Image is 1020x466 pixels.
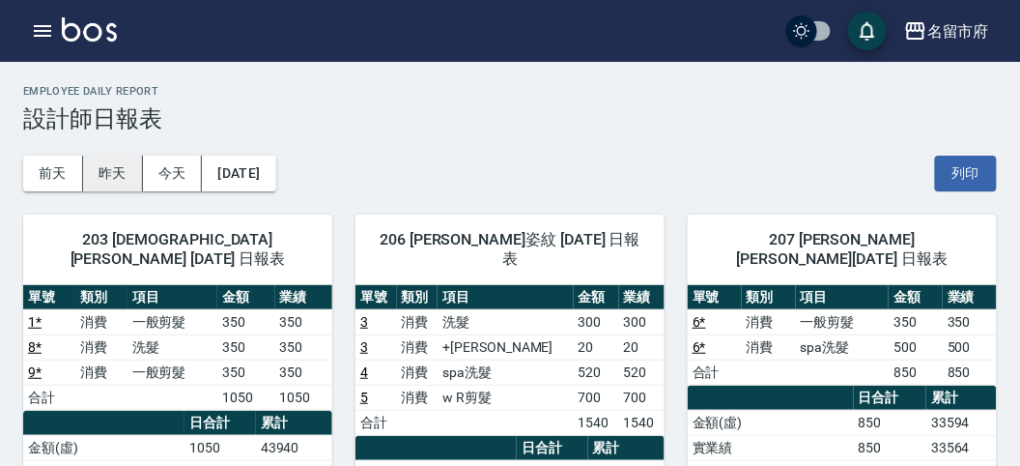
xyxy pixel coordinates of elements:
[397,360,439,385] td: 消費
[517,436,588,461] th: 日合計
[742,309,796,335] td: 消費
[438,385,573,410] td: w R剪髮
[854,435,927,460] td: 850
[23,285,75,310] th: 單號
[574,335,619,360] td: 20
[848,12,887,50] button: save
[275,335,332,360] td: 350
[217,335,274,360] td: 350
[275,285,332,310] th: 業績
[23,156,83,191] button: 前天
[889,309,943,335] td: 350
[127,360,217,385] td: 一般剪髮
[202,156,275,191] button: [DATE]
[796,285,890,310] th: 項目
[438,285,573,310] th: 項目
[742,335,796,360] td: 消費
[896,12,997,51] button: 名留市府
[943,309,997,335] td: 350
[83,156,143,191] button: 昨天
[574,410,619,435] td: 1540
[619,410,665,435] td: 1540
[438,335,573,360] td: +[PERSON_NAME]
[619,285,665,310] th: 業績
[574,285,619,310] th: 金額
[688,435,854,460] td: 實業績
[75,335,127,360] td: 消費
[574,385,619,410] td: 700
[127,309,217,335] td: 一般剪髮
[397,385,439,410] td: 消費
[438,360,573,385] td: spa洗髮
[143,156,203,191] button: 今天
[62,17,117,42] img: Logo
[854,386,927,411] th: 日合計
[889,360,943,385] td: 850
[688,360,742,385] td: 合計
[397,285,439,310] th: 類別
[943,360,997,385] td: 850
[256,411,332,436] th: 累計
[397,309,439,335] td: 消費
[275,360,332,385] td: 350
[619,335,665,360] td: 20
[889,285,943,310] th: 金額
[796,335,890,360] td: spa洗髮
[619,309,665,335] td: 300
[742,285,796,310] th: 類別
[75,360,127,385] td: 消費
[619,360,665,385] td: 520
[935,156,997,191] button: 列印
[889,335,943,360] td: 500
[275,309,332,335] td: 350
[927,19,989,44] div: 名留市府
[184,435,256,460] td: 1050
[75,309,127,335] td: 消費
[397,335,439,360] td: 消費
[688,410,854,435] td: 金額(虛)
[688,285,742,310] th: 單號
[217,309,274,335] td: 350
[854,410,927,435] td: 850
[127,335,217,360] td: 洗髮
[943,285,997,310] th: 業績
[688,285,997,386] table: a dense table
[438,309,573,335] td: 洗髮
[23,85,997,98] h2: Employee Daily Report
[23,285,332,411] table: a dense table
[926,435,997,460] td: 33564
[217,360,274,385] td: 350
[926,386,997,411] th: 累計
[23,105,997,132] h3: 設計師日報表
[355,410,397,435] td: 合計
[711,230,974,269] span: 207 [PERSON_NAME] [PERSON_NAME][DATE] 日報表
[379,230,641,269] span: 206 [PERSON_NAME]姿紋 [DATE] 日報表
[360,314,368,330] a: 3
[360,390,368,405] a: 5
[943,335,997,360] td: 500
[355,285,397,310] th: 單號
[360,339,368,355] a: 3
[23,435,184,460] td: 金額(虛)
[23,385,75,410] td: 合計
[256,435,332,460] td: 43940
[217,385,274,410] td: 1050
[184,411,256,436] th: 日合計
[355,285,665,436] table: a dense table
[574,360,619,385] td: 520
[588,436,665,461] th: 累計
[574,309,619,335] td: 300
[926,410,997,435] td: 33594
[75,285,127,310] th: 類別
[217,285,274,310] th: 金額
[796,309,890,335] td: 一般剪髮
[619,385,665,410] td: 700
[127,285,217,310] th: 項目
[275,385,332,410] td: 1050
[46,230,309,269] span: 203 [DEMOGRAPHIC_DATA] [PERSON_NAME] [DATE] 日報表
[360,364,368,380] a: 4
